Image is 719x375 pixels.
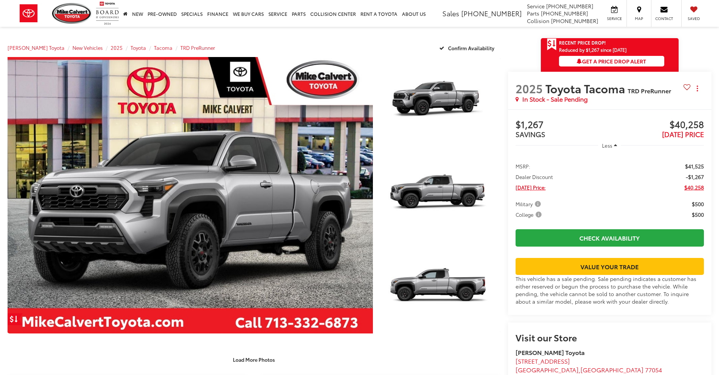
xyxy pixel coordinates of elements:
[461,8,522,18] span: [PHONE_NUMBER]
[628,86,671,95] span: TRD PreRunner
[516,356,570,365] span: [STREET_ADDRESS]
[527,9,539,17] span: Parts
[631,16,647,21] span: Map
[610,119,704,131] span: $40,258
[8,313,23,325] a: Get Price Drop Alert
[8,44,65,51] a: [PERSON_NAME] Toyota
[516,365,579,374] span: [GEOGRAPHIC_DATA]
[691,82,704,95] button: Actions
[541,9,588,17] span: [PHONE_NUMBER]
[380,150,501,241] img: 2025 Toyota Tacoma TRD PreRunner
[516,258,704,275] a: Value Your Trade
[516,129,545,139] span: SAVINGS
[380,243,501,335] img: 2025 Toyota Tacoma TRD PreRunner
[516,173,553,181] span: Dealer Discount
[448,45,494,51] span: Confirm Availability
[527,2,545,10] span: Service
[442,8,459,18] span: Sales
[522,95,588,103] span: In Stock - Sale Pending
[685,16,702,21] span: Saved
[606,16,623,21] span: Service
[516,162,530,170] span: MSRP:
[516,365,662,374] span: ,
[655,16,673,21] span: Contact
[645,365,662,374] span: 77054
[228,353,280,366] button: Load More Photos
[154,44,172,51] a: Tacoma
[516,200,542,208] span: Military
[541,38,679,47] a: Get Price Drop Alert Recent Price Drop!
[72,44,103,51] a: New Vehicles
[111,44,123,51] a: 2025
[435,41,500,54] button: Confirm Availability
[516,211,544,218] button: College
[516,348,585,356] strong: [PERSON_NAME] Toyota
[131,44,146,51] a: Toyota
[602,142,612,149] span: Less
[180,44,215,51] a: TRD PreRunner
[685,162,704,170] span: $41,525
[52,3,92,24] img: Mike Calvert Toyota
[580,365,644,374] span: [GEOGRAPHIC_DATA]
[516,211,543,218] span: College
[684,184,704,191] span: $40,258
[380,56,501,147] img: 2025 Toyota Tacoma TRD PreRunner
[516,184,546,191] span: [DATE] Price:
[516,80,543,96] span: 2025
[692,200,704,208] span: $500
[662,129,704,139] span: [DATE] PRICE
[8,57,373,333] a: Expand Photo 0
[516,200,543,208] button: Military
[381,57,500,147] a: Expand Photo 1
[516,275,704,305] div: This vehicle has a sale pending. Sale pending indicates a customer has either reserved or begun t...
[551,17,598,25] span: [PHONE_NUMBER]
[547,38,557,51] span: Get Price Drop Alert
[686,173,704,181] span: -$1,267
[381,244,500,334] a: Expand Photo 3
[516,229,704,246] a: Check Availability
[546,2,593,10] span: [PHONE_NUMBER]
[516,119,610,131] span: $1,267
[577,57,646,65] span: Get a Price Drop Alert
[527,17,550,25] span: Collision
[692,211,704,218] span: $500
[598,139,621,152] button: Less
[697,85,698,91] span: dropdown dots
[516,356,662,374] a: [STREET_ADDRESS] [GEOGRAPHIC_DATA],[GEOGRAPHIC_DATA] 77054
[559,47,664,52] span: Reduced by $1,267 since [DATE]
[559,39,606,46] span: Recent Price Drop!
[4,56,376,335] img: 2025 Toyota Tacoma TRD PreRunner
[545,80,628,96] span: Toyota Tacoma
[516,332,704,342] h2: Visit our Store
[381,151,500,240] a: Expand Photo 2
